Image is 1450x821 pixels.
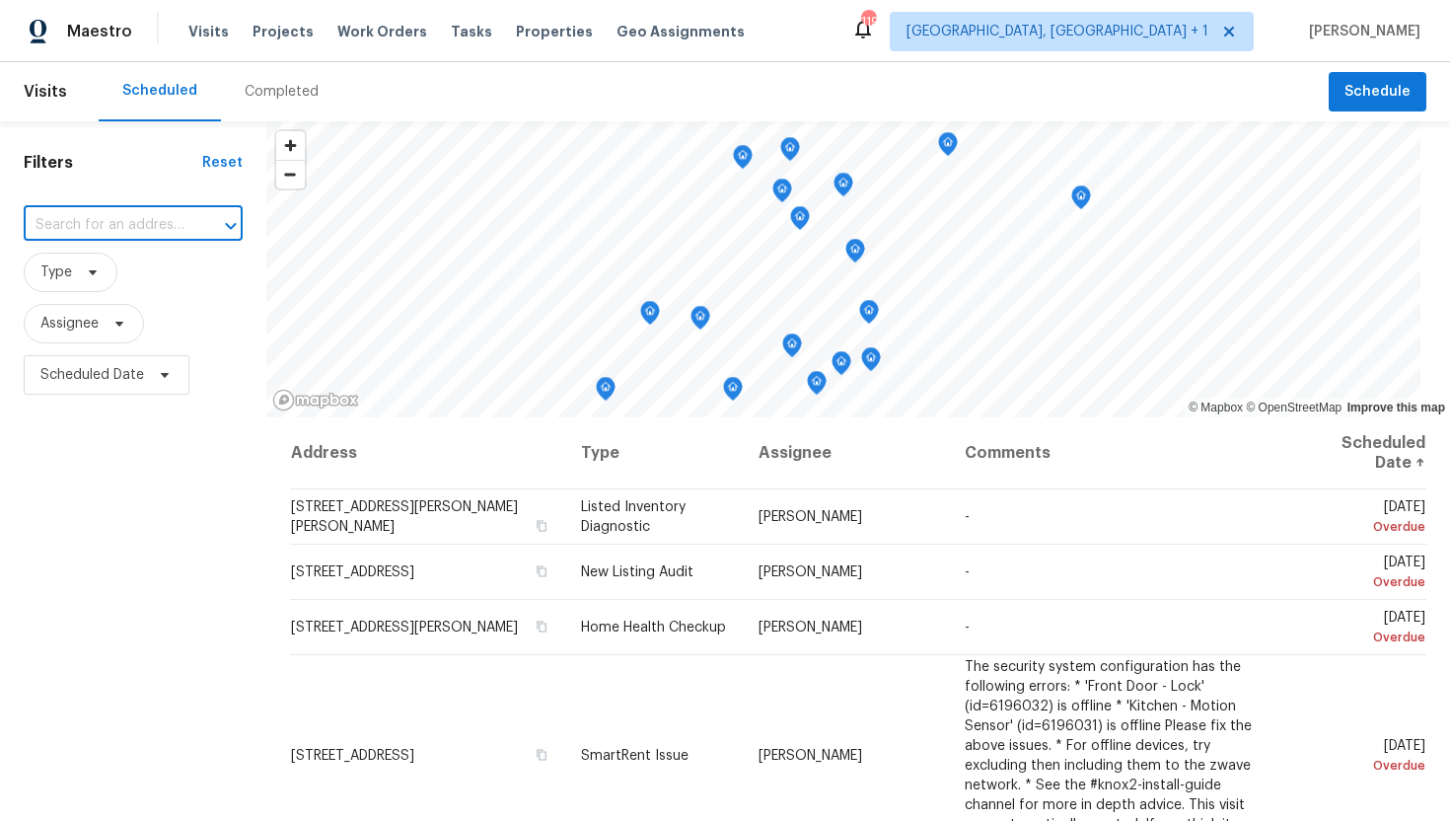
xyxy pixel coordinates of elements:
input: Search for an address... [24,210,187,241]
span: [PERSON_NAME] [759,621,862,634]
span: [STREET_ADDRESS] [291,748,414,762]
div: Completed [245,82,319,102]
span: Geo Assignments [616,22,745,41]
div: Map marker [807,371,827,402]
a: Improve this map [1347,401,1445,414]
div: Overdue [1306,628,1425,647]
div: Map marker [723,377,743,408]
h1: Filters [24,153,202,173]
span: Tasks [451,25,492,38]
span: Work Orders [337,22,427,41]
span: - [965,565,970,579]
button: Zoom in [276,131,305,160]
span: Zoom out [276,161,305,188]
span: [DATE] [1306,738,1425,775]
span: [GEOGRAPHIC_DATA], [GEOGRAPHIC_DATA] + 1 [906,22,1208,41]
div: Map marker [832,351,851,382]
canvas: Map [266,121,1420,417]
th: Scheduled Date ↑ [1290,417,1426,489]
div: Reset [202,153,243,173]
span: Listed Inventory Diagnostic [581,500,686,534]
span: [DATE] [1306,500,1425,537]
div: Map marker [596,377,616,408]
span: Scheduled Date [40,365,144,385]
div: Map marker [690,306,710,336]
div: Map marker [834,173,853,203]
a: OpenStreetMap [1246,401,1341,414]
span: [PERSON_NAME] [759,510,862,524]
span: Schedule [1344,80,1411,105]
span: SmartRent Issue [581,748,689,762]
div: Map marker [859,300,879,331]
span: Visits [24,70,67,113]
button: Schedule [1329,72,1426,112]
div: Map marker [780,137,800,168]
span: Type [40,262,72,282]
span: [PERSON_NAME] [1301,22,1420,41]
span: New Listing Audit [581,565,693,579]
span: - [965,621,970,634]
th: Type [565,417,742,489]
div: Map marker [640,301,660,332]
div: Map marker [782,334,802,364]
span: Maestro [67,22,132,41]
span: [STREET_ADDRESS][PERSON_NAME][PERSON_NAME] [291,500,518,534]
div: Map marker [772,179,792,209]
div: Map marker [733,145,753,176]
span: [PERSON_NAME] [759,748,862,762]
button: Copy Address [532,562,549,580]
span: Visits [188,22,229,41]
div: Overdue [1306,755,1425,775]
span: [DATE] [1306,611,1425,647]
span: Projects [253,22,314,41]
button: Copy Address [532,618,549,635]
th: Assignee [743,417,949,489]
div: Map marker [861,347,881,378]
div: Map marker [938,132,958,163]
button: Zoom out [276,160,305,188]
span: Properties [516,22,593,41]
span: [STREET_ADDRESS] [291,565,414,579]
span: Assignee [40,314,99,334]
span: - [965,510,970,524]
a: Mapbox [1189,401,1243,414]
div: Scheduled [122,81,197,101]
div: 119 [861,12,875,32]
div: Overdue [1306,572,1425,592]
span: [DATE] [1306,556,1425,592]
button: Open [217,212,245,240]
div: Map marker [790,206,810,237]
button: Copy Address [532,745,549,763]
span: [STREET_ADDRESS][PERSON_NAME] [291,621,518,634]
th: Comments [949,417,1290,489]
span: Home Health Checkup [581,621,726,634]
span: [PERSON_NAME] [759,565,862,579]
a: Mapbox homepage [272,389,359,411]
div: Overdue [1306,517,1425,537]
th: Address [290,417,566,489]
div: Map marker [845,239,865,269]
button: Copy Address [532,517,549,535]
div: Map marker [1071,186,1091,216]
